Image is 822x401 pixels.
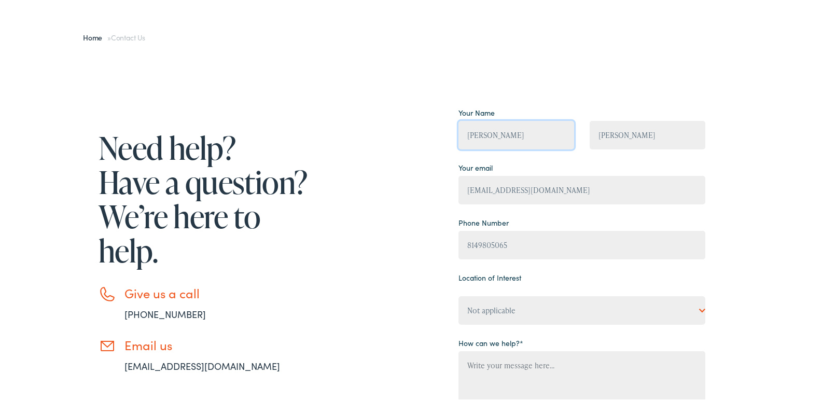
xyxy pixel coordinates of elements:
label: Your Name [458,105,495,116]
label: Your email [458,160,493,171]
label: How can we help? [458,336,523,347]
label: Location of Interest [458,270,521,281]
input: example@gmail.com [458,174,705,202]
a: [PHONE_NUMBER] [124,306,206,319]
label: Phone Number [458,215,509,226]
h3: Email us [124,336,311,351]
input: (XXX) XXX - XXXX [458,229,705,257]
a: [EMAIL_ADDRESS][DOMAIN_NAME] [124,357,280,370]
h1: Need help? Have a question? We’re here to help. [99,129,311,266]
span: » [83,30,145,40]
h3: Give us a call [124,284,311,299]
input: Last Name [590,119,705,147]
span: Contact Us [111,30,145,40]
a: Home [83,30,107,40]
input: First Name [458,119,574,147]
